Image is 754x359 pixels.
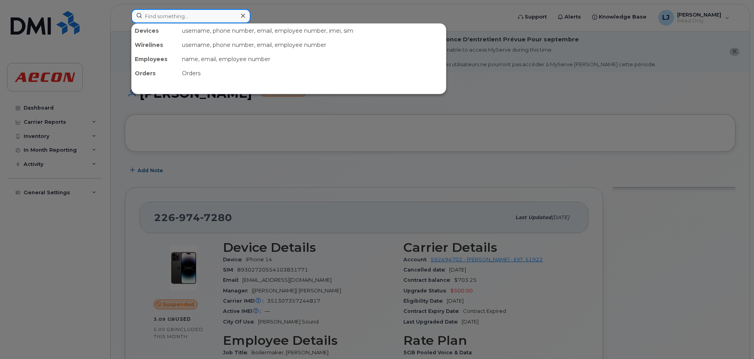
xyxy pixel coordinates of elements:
[132,52,179,66] div: Employees
[132,66,179,80] div: Orders
[179,38,446,52] div: username, phone number, email, employee number
[179,66,446,80] div: Orders
[179,52,446,66] div: name, email, employee number
[179,24,446,38] div: username, phone number, email, employee number, imei, sim
[132,24,179,38] div: Devices
[132,38,179,52] div: Wirelines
